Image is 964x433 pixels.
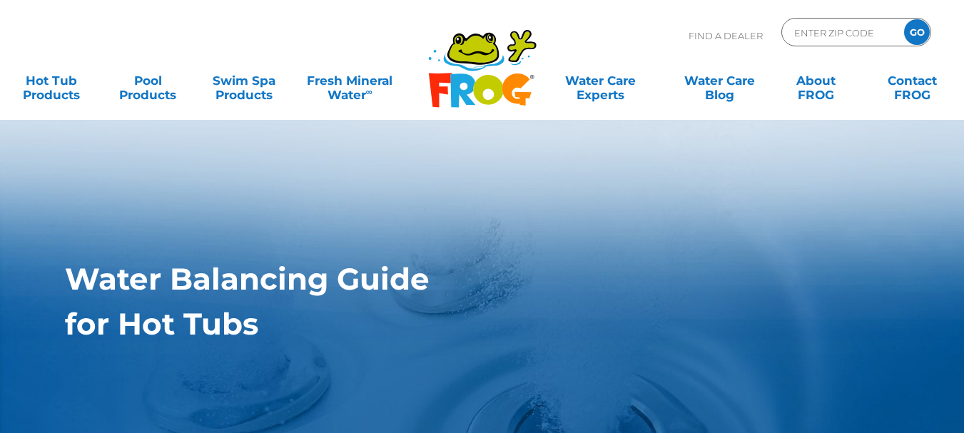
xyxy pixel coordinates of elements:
a: Swim SpaProducts [207,66,282,95]
a: Hot TubProducts [14,66,89,95]
a: Water CareExperts [539,66,661,95]
a: Fresh MineralWater∞ [303,66,397,95]
a: PoolProducts [111,66,186,95]
sup: ∞ [366,86,372,97]
p: Find A Dealer [689,18,763,54]
a: Water CareBlog [682,66,757,95]
input: Zip Code Form [793,22,889,43]
a: AboutFROG [778,66,853,95]
h1: for Hot Tubs [65,307,833,341]
h1: Water Balancing Guide [65,262,833,296]
input: GO [904,19,930,45]
a: ContactFROG [875,66,950,95]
